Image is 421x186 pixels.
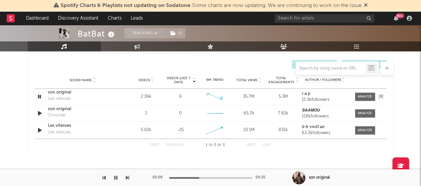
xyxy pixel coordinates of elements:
div: 5.3M [268,93,299,100]
a: 𝙎𝘼𝘼𝙈𝙊𝙐 [302,108,348,113]
button: First [150,143,159,147]
div: Les vitesses [48,95,71,102]
a: Discovery Assistant [53,12,103,25]
div: 11.5k followers [302,97,348,102]
input: Search for artists [275,14,374,23]
button: Previous [166,143,184,147]
div: 7.61k [268,110,299,117]
span: Dismiss [364,3,368,8]
button: UGC(3) [292,60,337,69]
div: 1 [131,110,162,117]
span: Videos [138,78,150,82]
span: Author / Followers [305,78,341,82]
div: BatBat [78,28,116,39]
a: d & vivitl’air [302,125,348,129]
a: Leads [126,12,147,25]
div: 2.39k [131,93,162,100]
button: Next [247,143,256,147]
button: 99+ [394,16,398,21]
div: 10.1M [233,127,264,133]
button: Last [263,143,272,147]
button: Official(0) [342,60,387,69]
a: son original [48,89,117,96]
span: Total Views [236,78,257,82]
strong: r.a.p [302,92,311,96]
strong: d & vivitl’air [302,125,325,129]
div: 9 [179,93,182,100]
span: Videos (last 7 days) [165,76,192,84]
div: 6M Trend [199,78,230,83]
a: Les vitesses [48,122,117,129]
span: of [217,144,221,147]
span: -25 [177,127,184,133]
input: Search by song name or URL [296,66,366,71]
span: ( 1 ) [166,28,186,38]
span: to [209,144,213,147]
div: 35.7M [233,93,264,100]
div: 63.2k followers [302,131,348,135]
span: Spotify Charts & Playlists not updating on Sodatone [61,3,190,8]
button: (1) [166,28,185,38]
a: son original [48,106,117,112]
div: 99 + [396,13,404,18]
span: Sound Name [70,78,92,82]
a: Charts [103,12,126,25]
span: Instagram Reel Sounds [28,169,87,177]
span: : Some charts are now updating. We are continuing to work on the issue [61,3,362,8]
div: Chromer [48,112,66,119]
div: 5.02k [131,127,162,133]
div: Les vitesses [48,129,71,136]
div: 0 [179,110,182,117]
strong: 𝙎𝘼𝘼𝙈𝙊𝙐 [302,108,320,112]
div: 831k [268,127,299,133]
div: 1 3 3 [197,141,234,149]
div: 65.7k [233,110,264,117]
button: Tracking [124,28,166,38]
div: 00:25 [256,174,269,182]
span: Total Engagements [268,76,295,84]
a: Dashboard [21,12,53,25]
a: r.a.p [302,92,348,96]
div: 118k followers [302,114,348,119]
div: son original [309,175,330,181]
div: 00:09 [152,174,166,182]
